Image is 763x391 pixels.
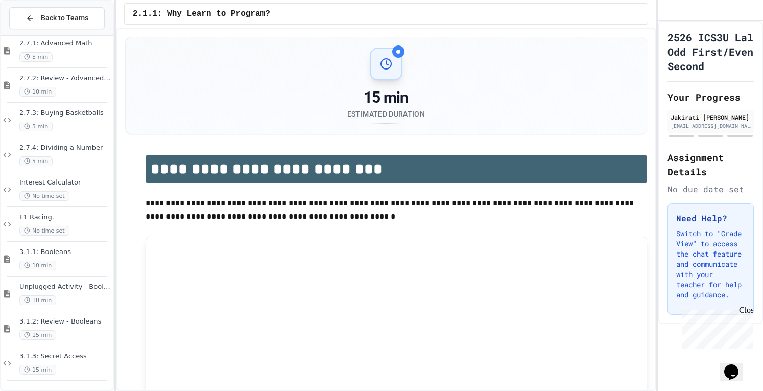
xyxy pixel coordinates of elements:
span: F1 Racing. [19,213,111,222]
div: Chat with us now!Close [4,4,70,65]
span: Back to Teams [41,13,88,24]
span: 3.1.3: Secret Access [19,352,111,361]
span: 2.1.1: Why Learn to Program? [133,8,270,20]
h2: Your Progress [667,90,754,104]
h2: Assignment Details [667,150,754,179]
span: No time set [19,226,69,236]
span: 3.1.2: Review - Booleans [19,317,111,326]
span: 15 min [19,330,56,340]
span: No time set [19,191,69,201]
iframe: chat widget [678,306,753,349]
h3: Need Help? [676,212,745,224]
span: Unplugged Activity - Boolean Expressions [19,283,111,291]
p: Switch to "Grade View" to access the chat feature and communicate with your teacher for help and ... [676,228,745,300]
button: Back to Teams [9,7,105,29]
span: 15 min [19,365,56,375]
span: 2.7.4: Dividing a Number [19,144,111,152]
span: 5 min [19,122,53,131]
span: 2.7.2: Review - Advanced Math [19,74,111,83]
span: 5 min [19,156,53,166]
h1: 2526 ICS3U Lal Odd First/Even Second [667,30,754,73]
span: 2.7.1: Advanced Math [19,39,111,48]
div: Estimated Duration [347,109,425,119]
iframe: chat widget [720,350,753,381]
span: 3.1.1: Booleans [19,248,111,257]
div: 15 min [347,88,425,107]
div: [EMAIL_ADDRESS][DOMAIN_NAME] [671,122,751,130]
span: 5 min [19,52,53,62]
span: 10 min [19,261,56,270]
span: 10 min [19,87,56,97]
span: 2.7.3: Buying Basketballs [19,109,111,118]
div: Jakirati [PERSON_NAME] [671,112,751,122]
div: No due date set [667,183,754,195]
span: 10 min [19,295,56,305]
span: Interest Calculator [19,178,111,187]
